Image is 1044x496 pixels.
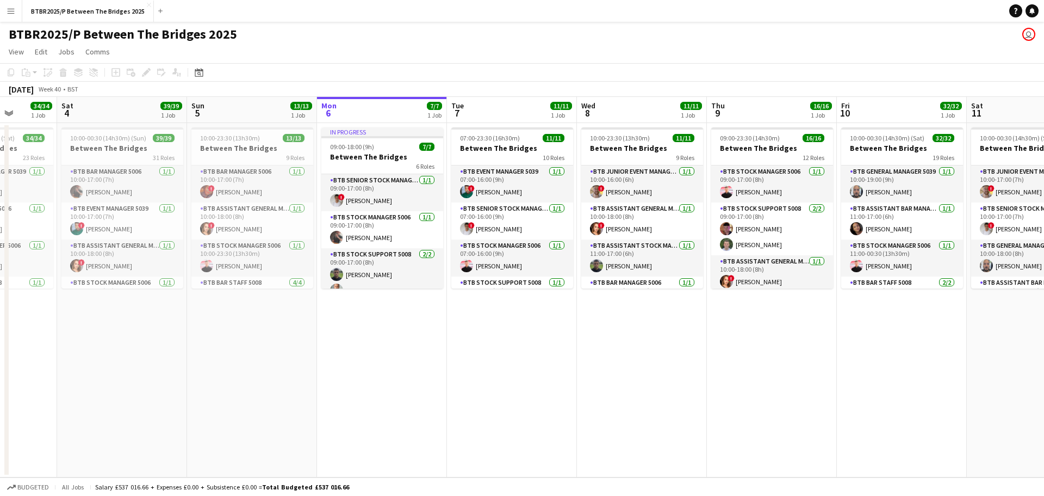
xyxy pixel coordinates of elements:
span: Sat [61,101,73,111]
span: 23 Roles [23,154,45,162]
app-user-avatar: Amy Cane [1022,28,1035,41]
app-job-card: In progress09:00-18:00 (9h)7/7Between The Bridges6 RolesBTB Senior Stock Manager 50061/109:00-17:... [321,127,443,289]
app-card-role: BTB Bar Manager 50061/110:00-17:00 (7h)[PERSON_NAME] [61,166,183,203]
div: 1 Job [941,111,961,119]
span: Jobs [58,47,74,57]
app-card-role: BTB Stock support 50082/209:00-17:00 (8h)[PERSON_NAME][PERSON_NAME] [321,248,443,301]
span: 10 [840,107,850,119]
span: Edit [35,47,47,57]
div: 1 Job [811,111,831,119]
app-job-card: 10:00-00:30 (14h30m) (Sat)32/32Between The Bridges19 RolesBTB General Manager 50391/110:00-19:00 ... [841,127,963,289]
span: ! [988,222,995,229]
app-card-role: BTB Junior Event Manager 50391/110:00-16:00 (6h)![PERSON_NAME] [581,166,703,203]
app-job-card: 10:00-23:30 (13h30m)11/11Between The Bridges9 RolesBTB Junior Event Manager 50391/110:00-16:00 (6... [581,127,703,289]
span: 31 Roles [153,154,175,162]
span: 10 Roles [543,154,564,162]
div: 1 Job [681,111,701,119]
h1: BTBR2025/P Between The Bridges 2025 [9,26,237,42]
span: ! [988,185,995,192]
span: Thu [711,101,725,111]
div: 1 Job [551,111,571,119]
app-job-card: 07:00-23:30 (16h30m)11/11Between The Bridges10 RolesBTB Event Manager 50391/107:00-16:00 (9h)![PE... [451,127,573,289]
span: 11 [970,107,983,119]
app-card-role: BTB Assistant General Manager 50061/110:00-18:00 (8h)![PERSON_NAME] [61,240,183,277]
div: [DATE] [9,84,34,95]
span: 39/39 [160,102,182,110]
span: Comms [85,47,110,57]
span: 11/11 [673,134,694,142]
span: 10:00-23:30 (13h30m) [200,134,260,142]
span: ! [208,222,215,229]
app-card-role: BTB Bar Manager 50061/111:00-23:30 (12h30m) [581,277,703,314]
app-card-role: BTB Event Manager 50391/107:00-16:00 (9h)![PERSON_NAME] [451,166,573,203]
app-card-role: BTB Stock Manager 50061/109:00-17:00 (8h)[PERSON_NAME] [321,211,443,248]
span: 7/7 [427,102,442,110]
span: ! [78,222,85,229]
div: 1 Job [427,111,442,119]
span: Fri [841,101,850,111]
span: 11/11 [550,102,572,110]
app-job-card: 10:00-23:30 (13h30m)13/13Between The Bridges9 RolesBTB Bar Manager 50061/110:00-17:00 (7h)![PERSO... [191,127,313,289]
app-job-card: 09:00-23:30 (14h30m)16/16Between The Bridges12 RolesBTB Stock Manager 50061/109:00-17:00 (8h)[PER... [711,127,833,289]
span: Sat [971,101,983,111]
span: 39/39 [153,134,175,142]
a: Edit [30,45,52,59]
span: ! [468,185,475,192]
span: 09:00-23:30 (14h30m) [720,134,780,142]
span: 34/34 [23,134,45,142]
app-job-card: 10:00-00:30 (14h30m) (Sun)39/39Between The Bridges31 RolesBTB Bar Manager 50061/110:00-17:00 (7h)... [61,127,183,289]
span: 6 [320,107,337,119]
app-card-role: BTB Senior Stock Manager 50061/107:00-16:00 (9h)![PERSON_NAME] [451,203,573,240]
span: 9 [710,107,725,119]
a: Comms [81,45,114,59]
div: In progress [321,127,443,136]
span: Budgeted [17,483,49,491]
div: Salary £537 016.66 + Expenses £0.00 + Subsistence £0.00 = [95,483,349,491]
app-card-role: BTB Senior Stock Manager 50061/109:00-17:00 (8h)![PERSON_NAME] [321,174,443,211]
span: 34/34 [30,102,52,110]
h3: Between The Bridges [581,143,703,153]
span: 9 Roles [676,154,694,162]
a: View [4,45,28,59]
app-card-role: BTB Stock support 50082/209:00-17:00 (8h)[PERSON_NAME][PERSON_NAME] [711,203,833,255]
span: 32/32 [933,134,954,142]
span: ! [468,222,475,229]
span: 5 [190,107,204,119]
div: BST [67,85,78,93]
span: ! [598,222,605,229]
div: 1 Job [291,111,312,119]
a: Jobs [54,45,79,59]
app-card-role: BTB Bar Staff 50082/211:30-17:30 (6h) [841,277,963,329]
app-card-role: BTB Stock support 50081/107:00-16:00 (9h) [451,277,573,314]
button: BTBR2025/P Between The Bridges 2025 [22,1,154,22]
span: 16/16 [803,134,824,142]
app-card-role: BTB Bar Staff 50084/410:30-17:30 (7h) [191,277,313,361]
span: 13/13 [290,102,312,110]
span: Mon [321,101,337,111]
app-card-role: BTB Stock Manager 50061/110:00-18:00 (8h) [61,277,183,314]
span: 32/32 [940,102,962,110]
app-card-role: BTB Bar Manager 50061/110:00-17:00 (7h)![PERSON_NAME] [191,166,313,203]
span: 19 Roles [933,154,954,162]
app-card-role: BTB Stock Manager 50061/110:00-23:30 (13h30m)[PERSON_NAME] [191,240,313,277]
app-card-role: BTB Stock Manager 50061/107:00-16:00 (9h)[PERSON_NAME] [451,240,573,277]
span: Week 40 [36,85,63,93]
div: 1 Job [161,111,182,119]
span: Total Budgeted £537 016.66 [262,483,349,491]
span: All jobs [60,483,86,491]
span: 11/11 [680,102,702,110]
span: Sun [191,101,204,111]
span: 16/16 [810,102,832,110]
span: 09:00-18:00 (9h) [330,143,374,151]
span: Tue [451,101,464,111]
span: 8 [580,107,595,119]
span: 07:00-23:30 (16h30m) [460,134,520,142]
span: 11/11 [543,134,564,142]
span: 4 [60,107,73,119]
h3: Between The Bridges [451,143,573,153]
span: ! [338,194,345,200]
